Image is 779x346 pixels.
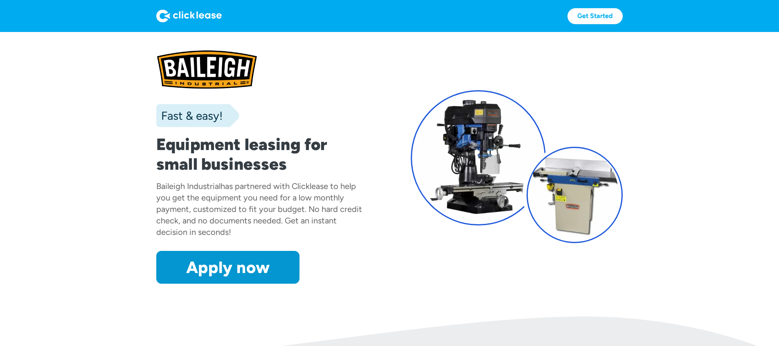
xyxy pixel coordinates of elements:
a: Apply now [156,251,299,284]
div: Baileigh Industrial [156,181,221,191]
div: Fast & easy! [156,107,223,124]
a: Get Started [567,8,623,24]
h1: Equipment leasing for small businesses [156,134,368,174]
div: has partnered with Clicklease to help you get the equipment you need for a low monthly payment, c... [156,181,362,237]
img: Logo [156,9,222,23]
